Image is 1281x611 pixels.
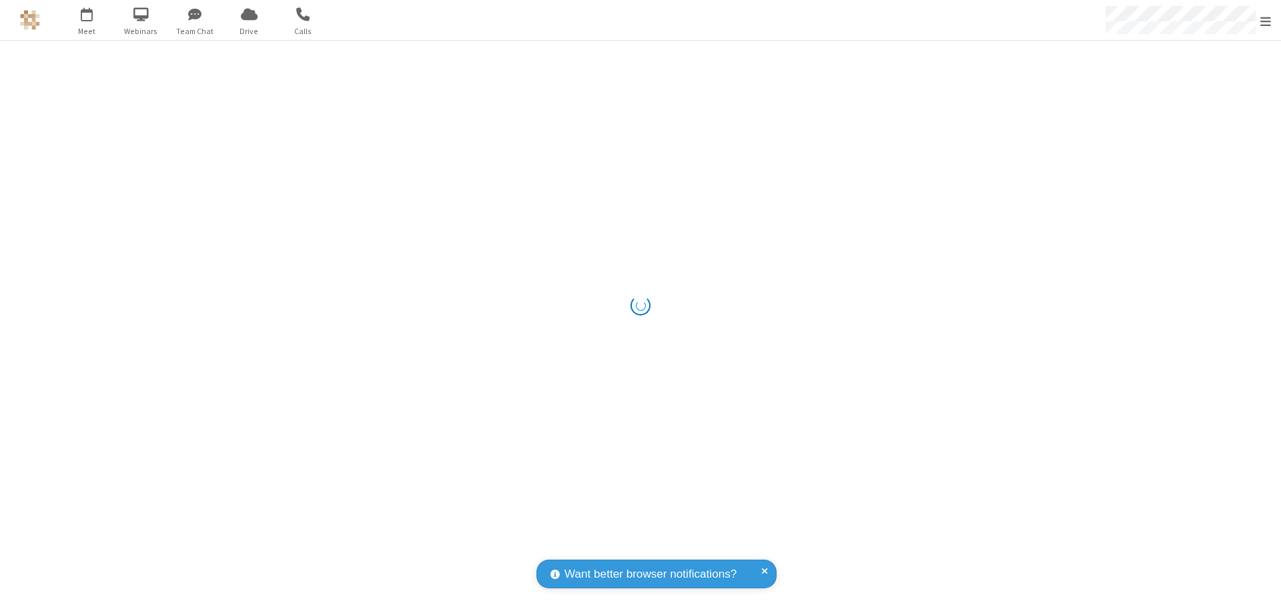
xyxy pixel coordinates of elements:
[116,25,166,37] span: Webinars
[564,566,737,583] span: Want better browser notifications?
[20,10,40,30] img: QA Selenium DO NOT DELETE OR CHANGE
[170,25,220,37] span: Team Chat
[62,25,112,37] span: Meet
[224,25,274,37] span: Drive
[278,25,328,37] span: Calls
